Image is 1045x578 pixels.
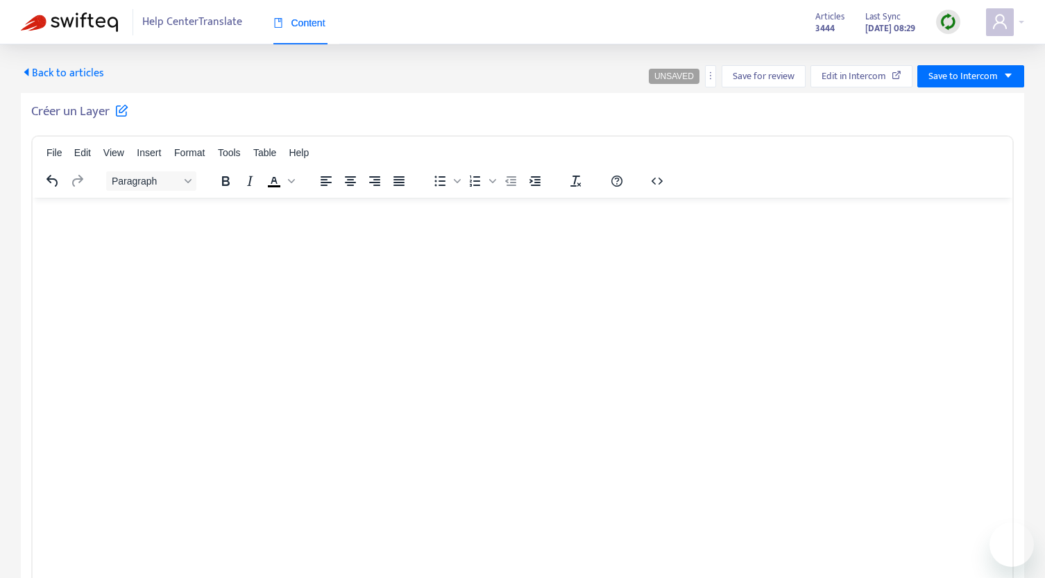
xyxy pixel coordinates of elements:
[273,18,283,28] span: book
[815,21,835,36] strong: 3444
[106,171,196,191] button: Block Paragraph
[31,103,128,120] h5: Créer un Layer
[21,64,104,83] span: Back to articles
[142,9,242,35] span: Help Center Translate
[564,171,588,191] button: Clear formatting
[65,171,89,191] button: Redo
[928,69,998,84] span: Save to Intercom
[21,12,118,32] img: Swifteq
[815,9,844,24] span: Articles
[705,65,716,87] button: more
[41,171,65,191] button: Undo
[810,65,912,87] button: Edit in Intercom
[865,9,901,24] span: Last Sync
[605,171,629,191] button: Help
[499,171,522,191] button: Decrease indent
[214,171,237,191] button: Bold
[112,176,180,187] span: Paragraph
[21,67,32,78] span: caret-left
[46,147,62,158] span: File
[654,71,694,81] span: UNSAVED
[523,171,547,191] button: Increase indent
[992,13,1008,30] span: user
[363,171,386,191] button: Align right
[103,147,124,158] span: View
[289,147,309,158] span: Help
[273,17,325,28] span: Content
[989,522,1034,567] iframe: Button to launch messaging window
[314,171,338,191] button: Align left
[387,171,411,191] button: Justify
[428,171,463,191] div: Bullet list
[940,13,957,31] img: sync.dc5367851b00ba804db3.png
[262,171,297,191] div: Text color Black
[722,65,806,87] button: Save for review
[822,69,886,84] span: Edit in Intercom
[917,65,1024,87] button: Save to Intercomcaret-down
[218,147,241,158] span: Tools
[174,147,205,158] span: Format
[137,147,161,158] span: Insert
[253,147,276,158] span: Table
[865,21,915,36] strong: [DATE] 08:29
[706,71,715,80] span: more
[733,69,795,84] span: Save for review
[1003,71,1013,80] span: caret-down
[238,171,262,191] button: Italic
[339,171,362,191] button: Align center
[74,147,91,158] span: Edit
[464,171,498,191] div: Numbered list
